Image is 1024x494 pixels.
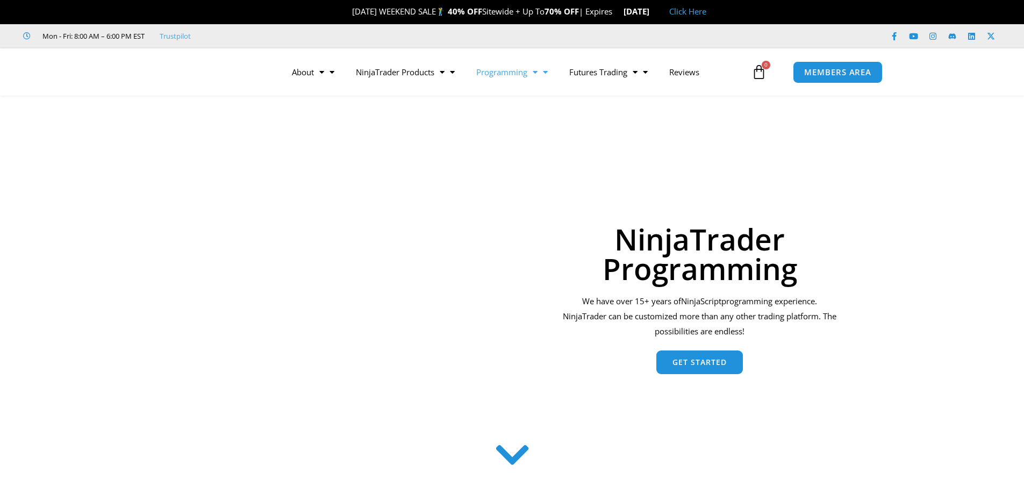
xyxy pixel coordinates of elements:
span: programming experience. NinjaTrader can be customized more than any other trading platform. The p... [563,296,836,337]
h1: NinjaTrader Programming [560,224,840,283]
img: 🏌️‍♂️ [436,8,445,16]
nav: Menu [281,60,749,84]
strong: 40% OFF [448,6,482,17]
div: We have over 15+ years of [560,294,840,339]
img: LogoAI | Affordable Indicators – NinjaTrader [127,53,242,91]
a: Click Here [669,6,706,17]
strong: 70% OFF [545,6,579,17]
img: 🏭 [650,8,658,16]
a: NinjaTrader Products [345,60,466,84]
a: 0 [735,56,783,88]
a: Programming [466,60,558,84]
span: NinjaScript [681,296,721,306]
a: About [281,60,345,84]
a: MEMBERS AREA [793,61,883,83]
a: Trustpilot [160,30,191,42]
span: [DATE] WEEKEND SALE Sitewide + Up To | Expires [341,6,623,17]
span: MEMBERS AREA [804,68,871,76]
strong: [DATE] [624,6,658,17]
img: programming 1 | Affordable Indicators – NinjaTrader [200,152,512,423]
img: 🎉 [343,8,352,16]
a: Get Started [656,350,743,374]
span: Mon - Fri: 8:00 AM – 6:00 PM EST [40,30,145,42]
a: Reviews [658,60,710,84]
a: Futures Trading [558,60,658,84]
img: ⌛ [613,8,621,16]
span: 0 [762,61,770,69]
span: Get Started [672,359,727,366]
